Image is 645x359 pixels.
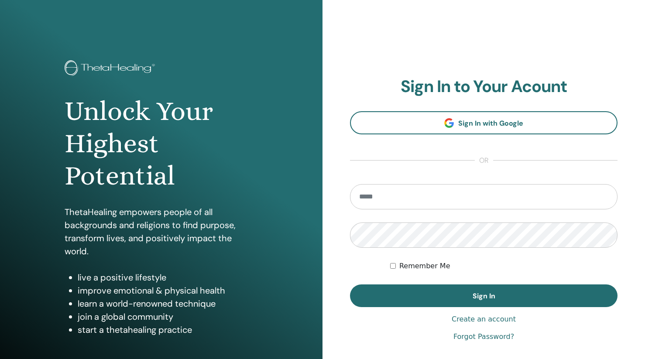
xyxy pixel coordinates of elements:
label: Remember Me [399,261,450,271]
h2: Sign In to Your Acount [350,77,618,97]
a: Sign In with Google [350,111,618,134]
button: Sign In [350,284,618,307]
h1: Unlock Your Highest Potential [65,95,258,192]
li: start a thetahealing practice [78,323,258,336]
span: Sign In with Google [458,119,523,128]
li: improve emotional & physical health [78,284,258,297]
li: join a global community [78,310,258,323]
li: learn a world-renowned technique [78,297,258,310]
div: Keep me authenticated indefinitely or until I manually logout [390,261,618,271]
a: Forgot Password? [453,332,514,342]
span: Sign In [473,291,495,301]
a: Create an account [452,314,516,325]
span: or [475,155,493,166]
li: live a positive lifestyle [78,271,258,284]
p: ThetaHealing empowers people of all backgrounds and religions to find purpose, transform lives, a... [65,205,258,258]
